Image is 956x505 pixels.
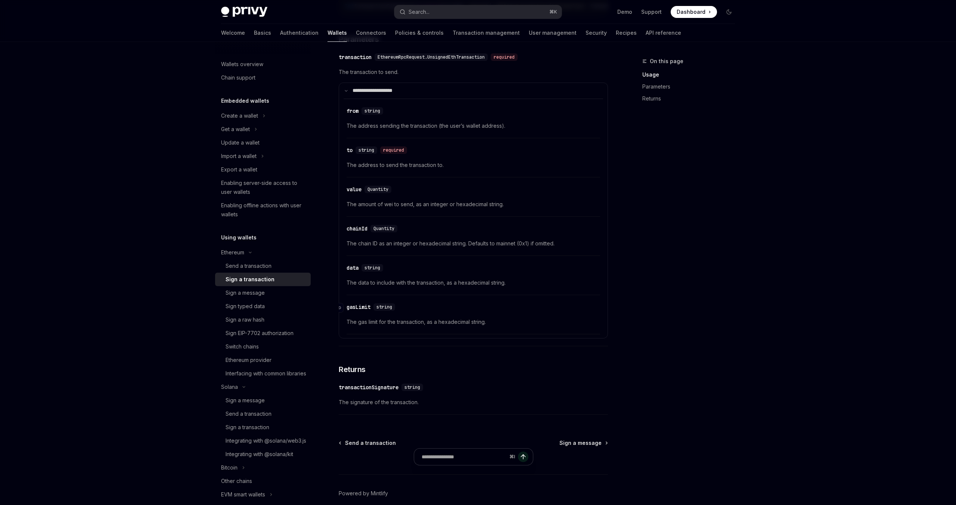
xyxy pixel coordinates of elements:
div: Integrating with @solana/kit [226,450,293,459]
a: Navigate to header [334,300,347,315]
a: Send a transaction [215,259,311,273]
img: dark logo [221,7,267,17]
a: Support [641,8,662,16]
a: Returns [642,93,741,105]
a: Dashboard [671,6,717,18]
a: Sign a transaction [215,421,311,434]
button: Toggle Ethereum section [215,246,311,259]
a: Security [586,24,607,42]
a: Wallets overview [215,58,311,71]
div: Create a wallet [221,111,258,120]
div: required [491,53,518,61]
span: Dashboard [677,8,705,16]
span: The gas limit for the transaction, as a hexadecimal string. [347,317,600,326]
a: Send a transaction [215,407,311,421]
a: Recipes [616,24,637,42]
div: value [347,186,361,193]
div: transactionSignature [339,384,398,391]
span: EthereumRpcRequest.UnsignedEthTransaction [378,54,485,60]
button: Toggle Bitcoin section [215,461,311,474]
a: Usage [642,69,741,81]
div: transaction [339,53,372,61]
div: Sign EIP-7702 authorization [226,329,294,338]
div: from [347,107,358,115]
div: Sign a message [226,288,265,297]
button: Toggle Import a wallet section [215,149,311,163]
a: Enabling server-side access to user wallets [215,176,311,199]
a: Policies & controls [395,24,444,42]
div: Chain support [221,73,255,82]
a: Sign a transaction [215,273,311,286]
div: Integrating with @solana/web3.js [226,436,306,445]
a: Sign a message [559,439,607,447]
a: Chain support [215,71,311,84]
a: Sign a raw hash [215,313,311,326]
div: gasLimit [347,303,370,311]
span: The address sending the transaction (the user’s wallet address). [347,121,600,130]
div: Sign a transaction [226,423,269,432]
span: Send a transaction [345,439,396,447]
button: Toggle Get a wallet section [215,123,311,136]
span: Quantity [367,186,388,192]
div: Sign a raw hash [226,315,264,324]
button: Send message [518,452,528,462]
a: Parameters [642,81,741,93]
span: Sign a message [559,439,602,447]
div: EVM smart wallets [221,490,265,499]
span: The signature of the transaction. [339,398,608,407]
a: Sign typed data [215,300,311,313]
a: Sign a message [215,394,311,407]
span: On this page [650,57,683,66]
div: chainId [347,225,367,232]
button: Open search [394,5,562,19]
span: The address to send the transaction to. [347,161,600,170]
span: The data to include with the transaction, as a hexadecimal string. [347,278,600,287]
div: Sign a transaction [226,275,274,284]
a: Wallets [328,24,347,42]
span: Returns [339,364,366,375]
a: User management [529,24,577,42]
h5: Using wallets [221,233,257,242]
div: Sign a message [226,396,265,405]
div: Enabling server-side access to user wallets [221,179,306,196]
div: Sign typed data [226,302,265,311]
div: Search... [409,7,429,16]
div: Ethereum provider [226,356,271,365]
a: Integrating with @solana/web3.js [215,434,311,447]
a: Enabling offline actions with user wallets [215,199,311,221]
div: Ethereum [221,248,244,257]
a: Send a transaction [339,439,396,447]
div: Update a wallet [221,138,260,147]
a: Authentication [280,24,319,42]
div: required [380,146,407,154]
a: Powered by Mintlify [339,490,388,497]
a: Switch chains [215,340,311,353]
div: data [347,264,358,272]
span: string [404,384,420,390]
button: Toggle EVM smart wallets section [215,488,311,501]
div: Send a transaction [226,261,271,270]
div: Wallets overview [221,60,263,69]
div: Bitcoin [221,463,238,472]
a: Transaction management [453,24,520,42]
div: Switch chains [226,342,259,351]
span: Quantity [373,226,394,232]
button: Toggle Create a wallet section [215,109,311,123]
div: Other chains [221,477,252,486]
div: Send a transaction [226,409,271,418]
a: Ethereum provider [215,353,311,367]
input: Ask a question... [422,449,506,465]
a: Other chains [215,474,311,488]
div: Import a wallet [221,152,257,161]
span: string [364,265,380,271]
a: API reference [646,24,681,42]
span: The amount of wei to send, as an integer or hexadecimal string. [347,200,600,209]
button: Toggle dark mode [723,6,735,18]
span: string [358,147,374,153]
div: Interfacing with common libraries [226,369,306,378]
a: Export a wallet [215,163,311,176]
span: string [376,304,392,310]
a: Demo [617,8,632,16]
a: Sign a message [215,286,311,300]
a: Interfacing with common libraries [215,367,311,380]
